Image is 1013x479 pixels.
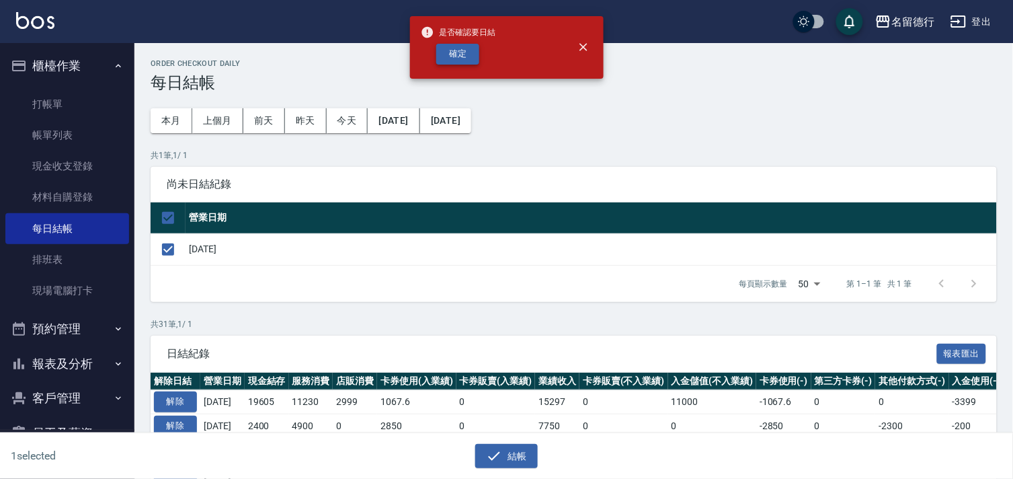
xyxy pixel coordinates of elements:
[949,390,1004,414] td: -3399
[333,414,377,439] td: 0
[5,120,129,151] a: 帳單列表
[945,9,997,34] button: 登出
[5,381,129,416] button: 客戶管理
[535,390,579,414] td: 15297
[200,373,245,390] th: 營業日期
[535,414,579,439] td: 7750
[937,346,987,359] a: 報表匯出
[579,373,668,390] th: 卡券販賣(不入業績)
[186,233,997,265] td: [DATE]
[891,13,934,30] div: 名留德行
[535,373,579,390] th: 業績收入
[875,373,949,390] th: 其他付款方式(-)
[456,373,536,390] th: 卡券販賣(入業績)
[668,390,757,414] td: 11000
[420,108,471,133] button: [DATE]
[756,390,811,414] td: -1067.6
[5,182,129,213] a: 材料自購登錄
[579,414,668,439] td: 0
[285,108,327,133] button: 昨天
[456,390,536,414] td: 0
[245,390,289,414] td: 19605
[289,390,333,414] td: 11230
[870,8,940,36] button: 名留德行
[875,390,949,414] td: 0
[167,347,937,361] span: 日結紀錄
[200,414,245,439] td: [DATE]
[151,149,997,161] p: 共 1 筆, 1 / 1
[167,178,981,191] span: 尚未日結紀錄
[456,414,536,439] td: 0
[756,373,811,390] th: 卡券使用(-)
[5,48,129,83] button: 櫃檯作業
[154,392,197,412] button: 解除
[811,373,876,390] th: 第三方卡券(-)
[333,390,377,414] td: 2999
[875,414,949,439] td: -2300
[289,414,333,439] td: 4900
[5,311,129,346] button: 預約管理
[811,390,876,414] td: 0
[200,390,245,414] td: [DATE]
[836,8,863,35] button: save
[436,44,479,65] button: 確定
[579,390,668,414] td: 0
[377,390,456,414] td: 1067.6
[151,108,192,133] button: 本月
[668,414,757,439] td: 0
[421,26,496,39] span: 是否確認要日結
[847,278,912,290] p: 第 1–1 筆 共 1 筆
[5,151,129,182] a: 現金收支登錄
[569,32,598,62] button: close
[327,108,368,133] button: 今天
[151,373,200,390] th: 解除日結
[756,414,811,439] td: -2850
[377,414,456,439] td: 2850
[333,373,377,390] th: 店販消費
[949,373,1004,390] th: 入金使用(-)
[475,444,538,469] button: 結帳
[16,12,54,29] img: Logo
[368,108,419,133] button: [DATE]
[5,275,129,306] a: 現場電腦打卡
[937,344,987,365] button: 報表匯出
[151,73,997,92] h3: 每日結帳
[192,108,243,133] button: 上個月
[377,373,456,390] th: 卡券使用(入業績)
[186,202,997,234] th: 營業日期
[668,373,757,390] th: 入金儲值(不入業績)
[5,416,129,451] button: 員工及薪資
[151,59,997,68] h2: Order checkout daily
[243,108,285,133] button: 前天
[5,89,129,120] a: 打帳單
[793,266,825,302] div: 50
[245,373,289,390] th: 現金結存
[245,414,289,439] td: 2400
[739,278,788,290] p: 每頁顯示數量
[11,447,251,464] h6: 1 selected
[151,318,997,330] p: 共 31 筆, 1 / 1
[5,213,129,244] a: 每日結帳
[811,414,876,439] td: 0
[5,346,129,381] button: 報表及分析
[154,416,197,437] button: 解除
[5,244,129,275] a: 排班表
[949,414,1004,439] td: -200
[289,373,333,390] th: 服務消費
